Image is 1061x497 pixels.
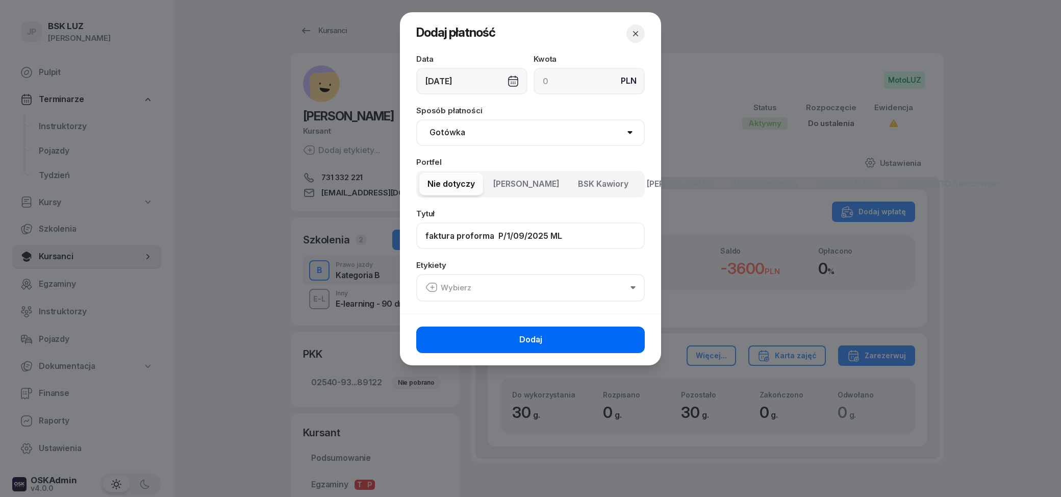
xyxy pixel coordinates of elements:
button: Dodaj [416,327,645,353]
button: BSK Kawiory [570,173,637,195]
button: [PERSON_NAME] [485,173,568,195]
span: SzkołaMOTO Skłodowska [900,178,1001,191]
span: [PERSON_NAME] [647,178,713,191]
button: SzkołaMOTO Skłodowska [892,173,1009,195]
span: BSK Skłodowska [731,178,797,191]
button: [PERSON_NAME] [639,173,721,195]
button: BSK Skłodowska [723,173,805,195]
span: [PERSON_NAME] [493,178,560,191]
div: Wybierz [425,281,471,294]
input: 0 [534,68,645,94]
span: Dodaj [519,333,542,346]
button: [PERSON_NAME] [807,173,890,195]
span: Dodaj płatność [416,25,495,40]
button: Wybierz [416,274,645,302]
span: [PERSON_NAME] [816,178,882,191]
span: Nie dotyczy [427,178,475,191]
button: Nie dotyczy [419,173,483,195]
span: BSK Kawiory [578,178,628,191]
input: Np. zaliczka, pierwsza rata... [416,222,645,249]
